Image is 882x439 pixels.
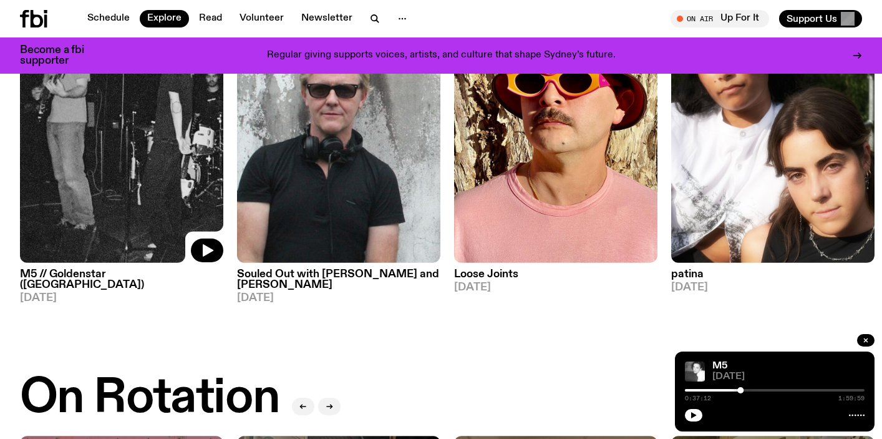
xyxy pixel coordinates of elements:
[454,269,657,280] h3: Loose Joints
[671,282,875,293] span: [DATE]
[712,372,865,382] span: [DATE]
[779,10,862,27] button: Support Us
[20,375,279,422] h2: On Rotation
[685,395,711,402] span: 0:37:12
[712,361,727,371] a: M5
[20,269,223,290] h3: M5 // Goldenstar ([GEOGRAPHIC_DATA])
[237,263,440,303] a: Souled Out with [PERSON_NAME] and [PERSON_NAME][DATE]
[20,293,223,303] span: [DATE]
[685,362,705,382] img: A black and white photo of Lilly wearing a white blouse and looking up at the camera.
[267,50,616,61] p: Regular giving supports voices, artists, and culture that shape Sydney’s future.
[838,395,865,402] span: 1:59:59
[237,293,440,303] span: [DATE]
[671,263,875,293] a: patina[DATE]
[191,10,230,27] a: Read
[20,263,223,303] a: M5 // Goldenstar ([GEOGRAPHIC_DATA])[DATE]
[20,45,100,66] h3: Become a fbi supporter
[140,10,189,27] a: Explore
[454,263,657,293] a: Loose Joints[DATE]
[232,10,291,27] a: Volunteer
[671,10,769,27] button: On AirUp For It
[787,13,837,24] span: Support Us
[237,269,440,290] h3: Souled Out with [PERSON_NAME] and [PERSON_NAME]
[454,282,657,293] span: [DATE]
[80,10,137,27] a: Schedule
[671,269,875,280] h3: patina
[294,10,360,27] a: Newsletter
